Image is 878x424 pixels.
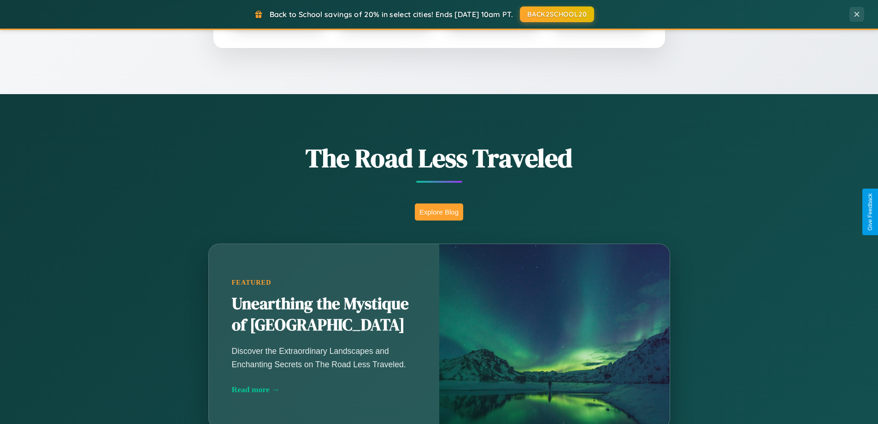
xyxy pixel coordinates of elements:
[232,293,416,336] h2: Unearthing the Mystique of [GEOGRAPHIC_DATA]
[520,6,594,22] button: BACK2SCHOOL20
[232,385,416,394] div: Read more →
[232,279,416,287] div: Featured
[163,140,716,176] h1: The Road Less Traveled
[415,203,463,221] button: Explore Blog
[270,10,513,19] span: Back to School savings of 20% in select cities! Ends [DATE] 10am PT.
[232,345,416,370] p: Discover the Extraordinary Landscapes and Enchanting Secrets on The Road Less Traveled.
[867,193,873,231] div: Give Feedback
